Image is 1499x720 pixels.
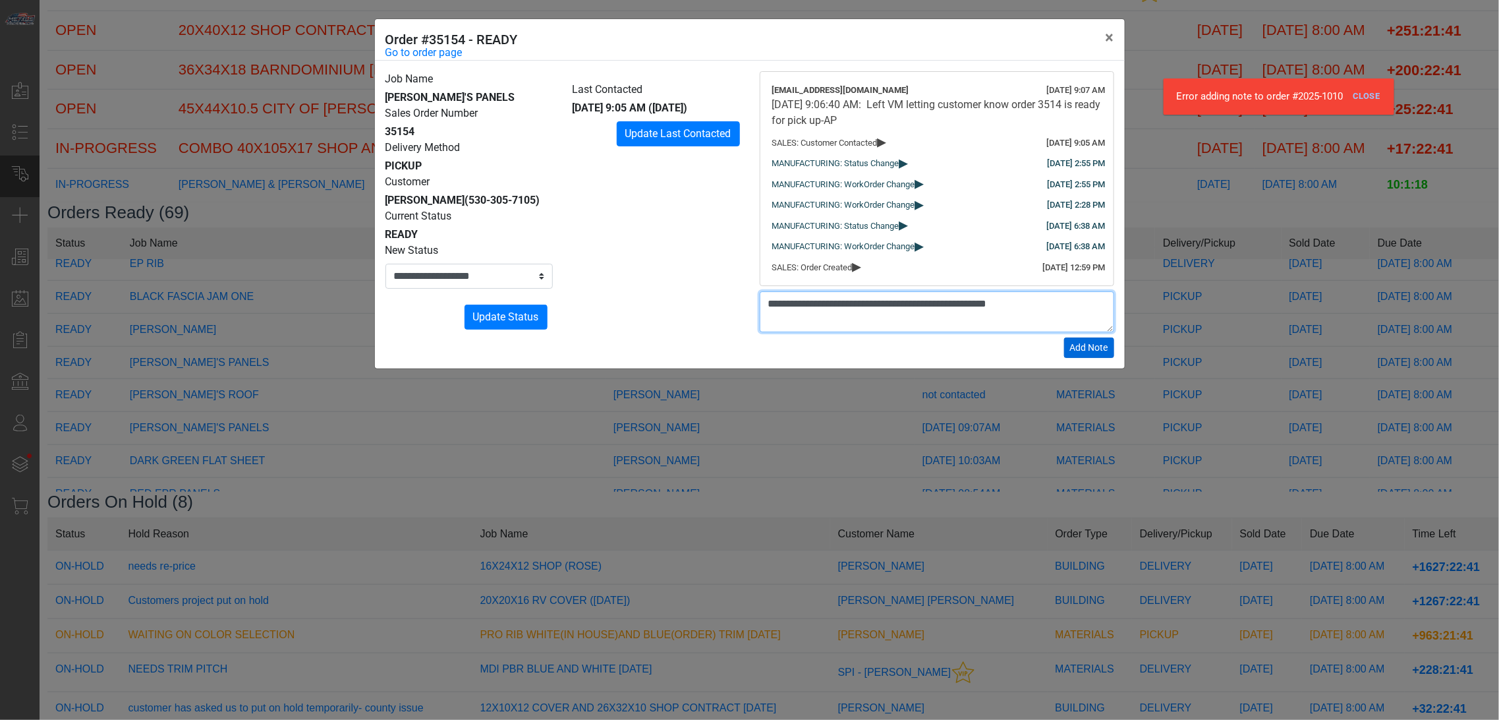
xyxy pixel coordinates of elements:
[473,311,539,323] span: Update Status
[385,193,553,208] div: [PERSON_NAME]
[1043,261,1106,274] div: [DATE] 12:59 PM
[853,262,862,270] span: ▸
[1047,220,1106,233] div: [DATE] 6:38 AM
[385,30,518,49] h5: Order #35154 - READY
[1095,19,1125,56] button: Close
[1064,338,1114,358] button: Add Note
[772,240,1102,253] div: MANUFACTURING: WorkOrder Change
[772,198,1102,212] div: MANUFACTURING: WorkOrder Change
[465,194,540,206] span: (530-305-7105)
[915,200,924,208] span: ▸
[772,157,1102,170] div: MANUFACTURING: Status Change
[1047,84,1106,97] div: [DATE] 9:07 AM
[573,102,688,114] span: [DATE] 9:05 AM ([DATE])
[1048,178,1106,191] div: [DATE] 2:55 PM
[915,241,924,250] span: ▸
[385,158,553,174] div: PICKUP
[1047,240,1106,253] div: [DATE] 6:38 AM
[1048,198,1106,212] div: [DATE] 2:28 PM
[385,174,430,190] label: Customer
[573,82,643,98] label: Last Contacted
[1048,157,1106,170] div: [DATE] 2:55 PM
[878,137,887,146] span: ▸
[385,227,553,243] div: READY
[385,91,515,104] span: [PERSON_NAME]'S PANELS
[772,261,1102,274] div: SALES: Order Created
[385,71,434,87] label: Job Name
[772,178,1102,191] div: MANUFACTURING: WorkOrder Change
[1070,342,1108,353] span: Add Note
[772,136,1102,150] div: SALES: Customer Contacted
[1348,86,1386,107] a: Close
[915,179,924,187] span: ▸
[385,243,439,258] label: New Status
[899,158,909,167] span: ▸
[385,208,452,224] label: Current Status
[385,45,463,61] a: Go to order page
[772,85,909,95] span: [EMAIL_ADDRESS][DOMAIN_NAME]
[385,105,478,121] label: Sales Order Number
[1047,136,1106,150] div: [DATE] 9:05 AM
[465,305,548,330] button: Update Status
[617,121,740,146] button: Update Last Contacted
[385,140,461,156] label: Delivery Method
[899,220,909,229] span: ▸
[772,220,1102,233] div: MANUFACTURING: Status Change
[1164,78,1394,115] div: Error adding note to order #2025-1010
[772,97,1102,129] div: [DATE] 9:06:40 AM: Left VM letting customer know order 3514 is ready for pick up-AP
[385,124,553,140] div: 35154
